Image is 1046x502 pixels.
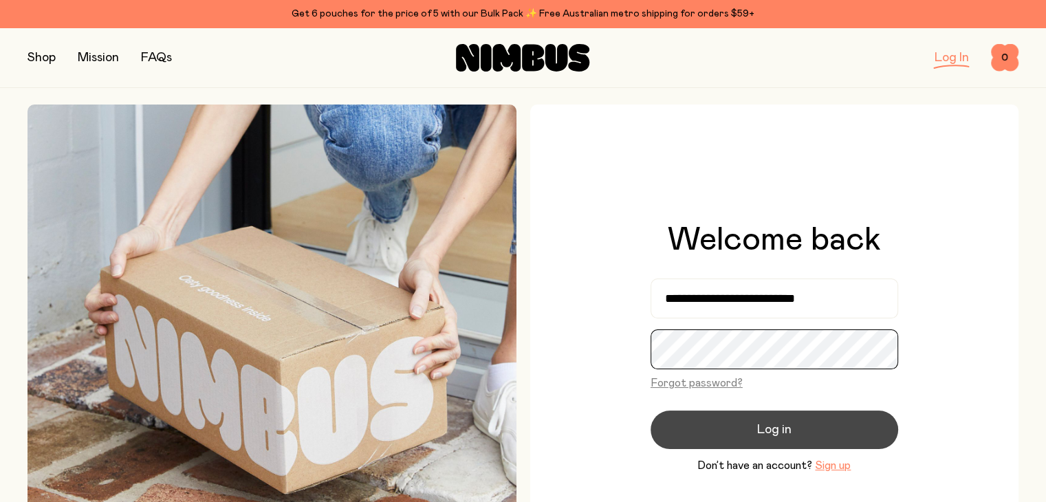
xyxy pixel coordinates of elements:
span: Log in [757,420,792,439]
a: FAQs [141,52,172,64]
a: Log In [935,52,969,64]
button: 0 [991,44,1018,72]
button: Log in [651,411,898,449]
button: Sign up [815,457,851,474]
button: Forgot password? [651,375,743,391]
h1: Welcome back [668,223,881,257]
a: Mission [78,52,119,64]
div: Get 6 pouches for the price of 5 with our Bulk Pack ✨ Free Australian metro shipping for orders $59+ [28,6,1018,22]
span: Don’t have an account? [697,457,812,474]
